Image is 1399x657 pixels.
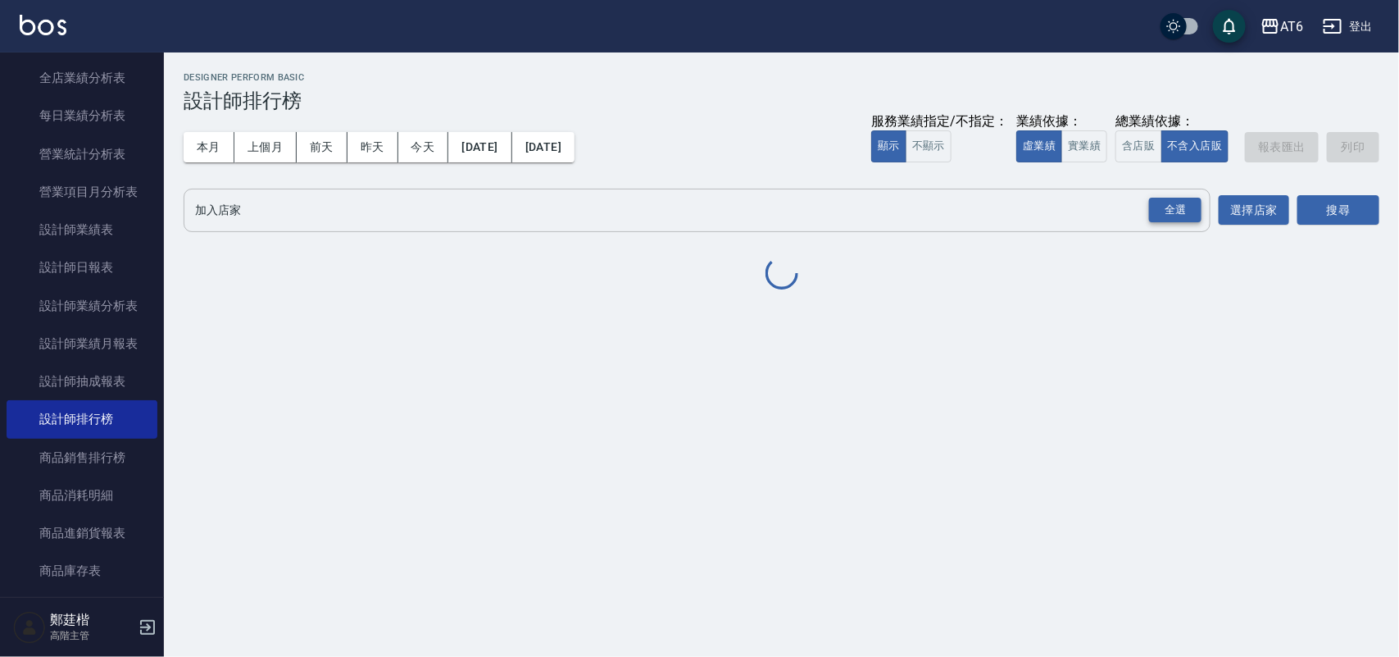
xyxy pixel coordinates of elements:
a: 設計師抽成報表 [7,363,157,400]
div: 總業績依據： [1115,113,1237,130]
img: Person [13,611,46,644]
button: 搜尋 [1297,195,1379,226]
div: 全選 [1149,198,1201,223]
h3: 設計師排行榜 [184,89,1379,112]
h5: 鄭莛楷 [50,612,134,628]
a: 商品庫存表 [7,552,157,590]
div: 服務業績指定/不指定： [871,113,1008,130]
button: 本月 [184,132,234,162]
button: 虛業績 [1016,130,1062,162]
div: 業績依據： [1016,113,1107,130]
a: 設計師業績表 [7,211,157,249]
button: 不顯示 [906,130,952,162]
a: 商品庫存盤點表 [7,591,157,628]
a: 設計師業績月報表 [7,325,157,363]
a: 商品消耗明細 [7,477,157,514]
a: 全店業績分析表 [7,59,157,97]
a: 商品銷售排行榜 [7,439,157,477]
button: 含店販 [1115,130,1161,162]
button: 前天 [297,132,347,162]
button: 實業績 [1061,130,1107,162]
button: save [1213,10,1246,43]
button: 昨天 [347,132,398,162]
button: 上個月 [234,132,297,162]
button: Open [1146,194,1205,226]
a: 營業項目月分析表 [7,173,157,211]
a: 設計師業績分析表 [7,287,157,325]
img: Logo [20,15,66,35]
p: 高階主管 [50,628,134,643]
button: 今天 [398,132,449,162]
a: 報表匯出 [1245,132,1319,162]
button: 登出 [1316,11,1379,42]
a: 設計師日報表 [7,249,157,286]
div: AT6 [1280,16,1303,37]
button: 顯示 [871,130,906,162]
a: 每日業績分析表 [7,97,157,135]
a: 設計師排行榜 [7,400,157,438]
a: 商品進銷貨報表 [7,514,157,552]
input: 店家名稱 [191,196,1179,225]
a: 營業統計分析表 [7,135,157,173]
button: 選擇店家 [1219,195,1289,226]
button: AT6 [1254,10,1310,43]
button: [DATE] [512,132,575,162]
h2: Designer Perform Basic [184,72,1379,83]
button: 不含入店販 [1161,130,1229,162]
button: [DATE] [448,132,511,162]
